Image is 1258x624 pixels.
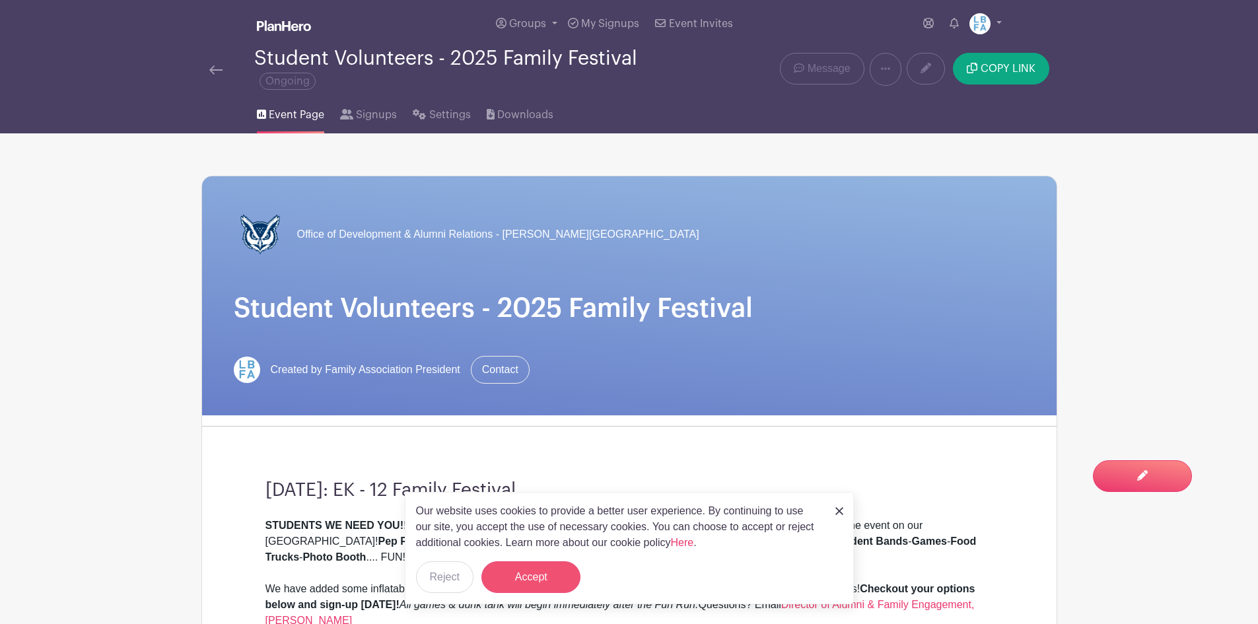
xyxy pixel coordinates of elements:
[953,53,1049,85] button: COPY LINK
[378,536,426,547] strong: Pep Rally
[340,91,397,133] a: Signups
[234,293,1025,324] h1: Student Volunteers - 2025 Family Festival
[234,357,260,383] img: LBFArev.png
[260,73,316,90] span: Ongoing
[269,107,324,123] span: Event Page
[471,356,530,384] a: Contact
[356,107,397,123] span: Signups
[780,53,864,85] a: Message
[265,520,417,531] strong: STUDENTS WE NEED YOU!!! -
[497,107,553,123] span: Downloads
[257,20,311,31] img: logo_white-6c42ec7e38ccf1d336a20a19083b03d10ae64f83f12c07503d8b9e83406b4c7d.svg
[413,91,470,133] a: Settings
[254,48,682,91] div: Student Volunteers - 2025 Family Festival
[265,583,975,610] strong: Checkout your options below and sign-up [DATE]!
[912,536,947,547] strong: Games
[265,479,993,502] h3: [DATE]: EK - 12 Family Festival
[429,107,471,123] span: Settings
[265,536,977,563] strong: Food Trucks
[981,63,1035,74] span: COPY LINK
[400,599,699,610] em: All games & dunk tank will begin immediately after the Fun Run.
[969,13,991,34] img: LBFArev.png
[271,362,460,378] span: Created by Family Association President
[669,18,733,29] span: Event Invites
[833,536,908,547] strong: Student Bands
[487,91,553,133] a: Downloads
[416,503,821,551] p: Our website uses cookies to provide a better user experience. By continuing to use our site, you ...
[581,18,639,29] span: My Signups
[835,507,843,515] img: close_button-5f87c8562297e5c2d7936805f587ecaba9071eb48480494691a3f1689db116b3.svg
[209,65,223,75] img: back-arrow-29a5d9b10d5bd6ae65dc969a981735edf675c4d7a1fe02e03b50dbd4ba3cdb55.svg
[481,561,580,593] button: Accept
[234,208,287,261] img: FINAL%20mascot%207.28%20(1).png
[257,91,324,133] a: Event Page
[297,226,699,242] span: Office of Development & Alumni Relations - [PERSON_NAME][GEOGRAPHIC_DATA]
[302,551,366,563] strong: Photo Booth
[416,561,473,593] button: Reject
[671,537,694,548] a: Here
[509,18,546,29] span: Groups
[808,61,851,77] span: Message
